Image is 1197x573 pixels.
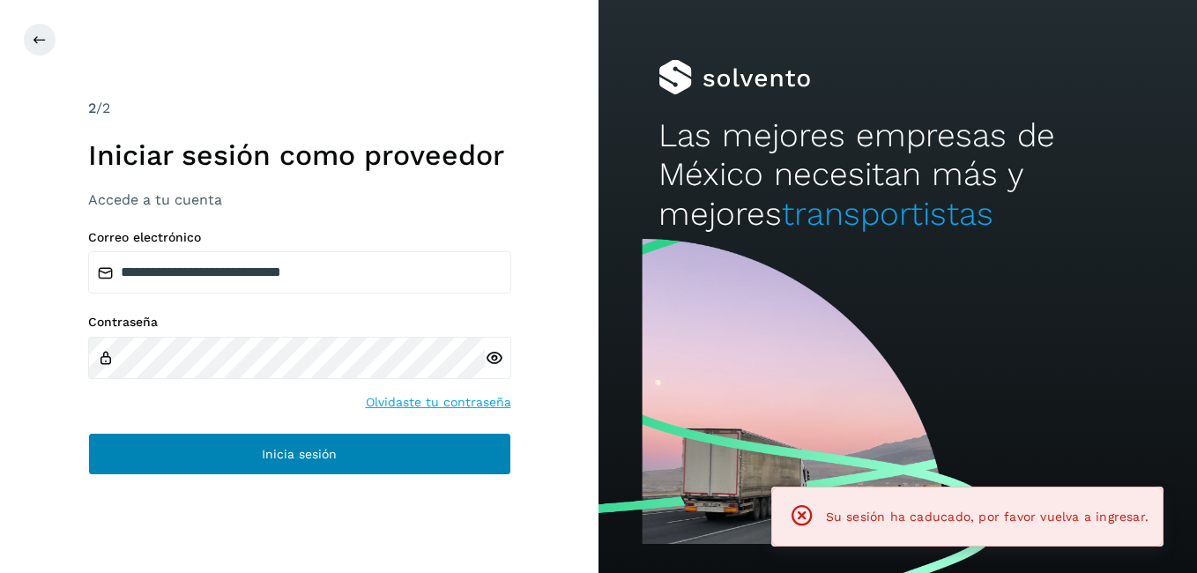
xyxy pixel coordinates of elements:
div: /2 [88,98,511,119]
span: Inicia sesión [262,448,337,460]
h2: Las mejores empresas de México necesitan más y mejores [658,116,1137,234]
h3: Accede a tu cuenta [88,191,511,208]
label: Correo electrónico [88,230,511,245]
span: transportistas [782,195,993,233]
span: 2 [88,100,96,116]
a: Olvidaste tu contraseña [366,393,511,412]
button: Inicia sesión [88,433,511,475]
label: Contraseña [88,315,511,330]
span: Su sesión ha caducado, por favor vuelva a ingresar. [826,510,1149,524]
h1: Iniciar sesión como proveedor [88,138,511,172]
